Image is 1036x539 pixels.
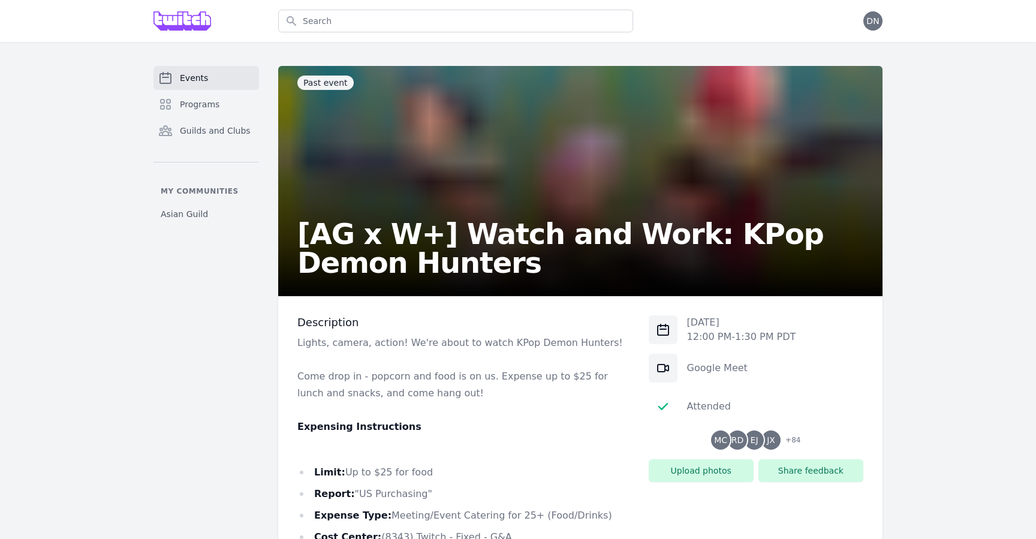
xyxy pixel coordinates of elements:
span: Asian Guild [161,208,208,220]
p: 12:00 PM - 1:30 PM PDT [687,330,796,344]
button: Upload photos [649,459,754,482]
button: Share feedback [758,459,863,482]
span: Past event [297,76,354,90]
input: Search [278,10,633,32]
strong: Limit: [314,466,345,478]
button: DN [863,11,883,31]
p: [DATE] [687,315,796,330]
span: Guilds and Clubs [180,125,251,137]
span: Events [180,72,208,84]
span: Programs [180,98,219,110]
span: RD [731,436,744,444]
div: Attended [687,399,731,414]
li: "US Purchasing" [297,486,630,502]
a: Events [153,66,259,90]
strong: Report: [314,488,355,499]
span: DN [866,17,879,25]
a: Asian Guild [153,203,259,225]
strong: Expense Type: [314,510,391,521]
li: Up to $25 for food [297,464,630,481]
nav: Sidebar [153,66,259,225]
h2: [AG x W+] Watch and Work: KPop Demon Hunters [297,219,863,277]
li: Meeting/Event Catering for 25+ (Food/Drinks) [297,507,630,524]
span: + 84 [778,433,800,450]
strong: Expensing Instructions [297,421,421,432]
span: JX [767,436,775,444]
span: EJ [751,436,758,444]
a: Google Meet [687,362,748,374]
span: MC [714,436,727,444]
a: Guilds and Clubs [153,119,259,143]
p: Come drop in - popcorn and food is on us. Expense up to $25 for lunch and snacks, and come hang out! [297,368,630,402]
h3: Description [297,315,630,330]
p: Lights, camera, action! We're about to watch KPop Demon Hunters! [297,335,630,351]
a: Programs [153,92,259,116]
img: Grove [153,11,211,31]
p: My communities [153,186,259,196]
